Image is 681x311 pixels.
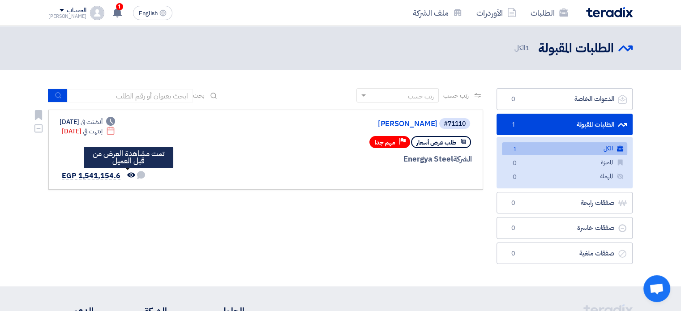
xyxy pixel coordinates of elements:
[48,14,86,19] div: [PERSON_NAME]
[258,120,437,128] a: [PERSON_NAME]
[62,170,120,181] span: EGP 1,541,154.6
[514,43,531,53] span: الكل
[62,127,115,136] div: [DATE]
[469,2,523,23] a: الأوردرات
[508,120,518,129] span: 1
[68,89,193,102] input: ابحث بعنوان أو رقم الطلب
[509,145,520,154] span: 1
[497,192,633,214] a: صفقات رابحة0
[116,3,123,10] span: 1
[87,150,170,165] div: تمت مشاهدة العرض من قبل العميل
[416,138,456,147] span: طلب عرض أسعار
[139,10,158,17] span: English
[67,7,86,14] div: الحساب
[497,217,633,239] a: صفقات خاسرة0
[133,6,172,20] button: English
[193,91,205,100] span: بحث
[523,2,575,23] a: الطلبات
[502,142,627,155] a: الكل
[375,138,395,147] span: مهم جدا
[508,249,518,258] span: 0
[502,156,627,169] a: المميزة
[408,92,434,101] div: رتب حسب
[444,121,466,127] div: #71110
[60,117,115,127] div: [DATE]
[508,95,518,104] span: 0
[538,40,614,57] h2: الطلبات المقبولة
[508,224,518,233] span: 0
[81,117,102,127] span: أنشئت في
[508,199,518,208] span: 0
[497,114,633,136] a: الطلبات المقبولة1
[643,275,670,302] a: Open chat
[497,88,633,110] a: الدعوات الخاصة0
[257,153,472,165] div: Energya Steel
[586,7,633,17] img: Teradix logo
[443,91,469,100] span: رتب حسب
[509,159,520,168] span: 0
[497,243,633,264] a: صفقات ملغية0
[406,2,469,23] a: ملف الشركة
[509,173,520,182] span: 0
[453,153,472,165] span: الشركة
[90,6,104,20] img: profile_test.png
[83,127,102,136] span: إنتهت في
[502,170,627,183] a: المهملة
[525,43,529,53] span: 1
